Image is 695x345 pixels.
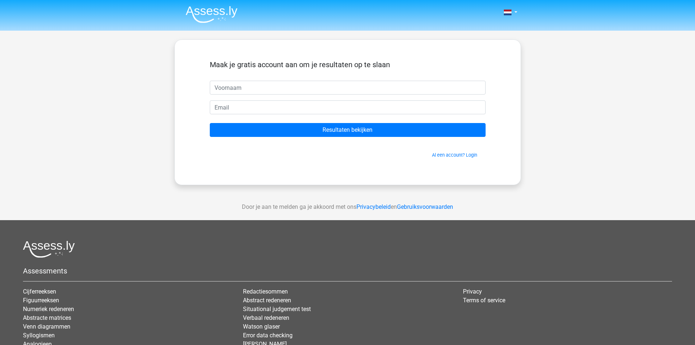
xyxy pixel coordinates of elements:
[432,152,477,158] a: Al een account? Login
[23,241,75,258] img: Assessly logo
[23,297,59,304] a: Figuurreeksen
[210,123,486,137] input: Resultaten bekijken
[243,323,280,330] a: Watson glaser
[23,314,71,321] a: Abstracte matrices
[23,288,56,295] a: Cijferreeksen
[243,306,311,313] a: Situational judgement test
[397,203,453,210] a: Gebruiksvoorwaarden
[186,6,238,23] img: Assessly
[23,267,672,275] h5: Assessments
[23,323,70,330] a: Venn diagrammen
[463,288,482,295] a: Privacy
[210,60,486,69] h5: Maak je gratis account aan om je resultaten op te slaan
[243,332,293,339] a: Error data checking
[210,81,486,95] input: Voornaam
[210,100,486,114] input: Email
[356,203,391,210] a: Privacybeleid
[243,288,288,295] a: Redactiesommen
[23,306,74,313] a: Numeriek redeneren
[243,297,291,304] a: Abstract redeneren
[463,297,505,304] a: Terms of service
[243,314,289,321] a: Verbaal redeneren
[23,332,55,339] a: Syllogismen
